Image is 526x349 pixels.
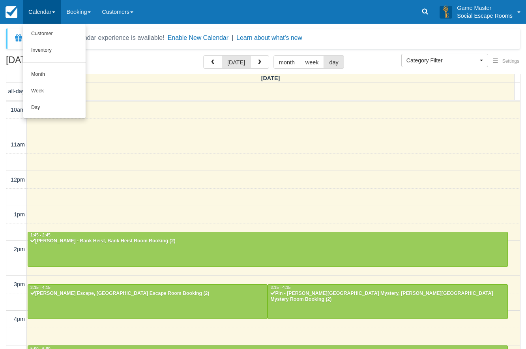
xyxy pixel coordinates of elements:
span: 3:15 - 4:15 [270,285,290,290]
a: Customer [23,26,86,42]
a: Learn about what's new [236,34,302,41]
button: month [273,55,300,69]
span: | [232,34,233,41]
span: 1:45 - 2:45 [30,233,51,237]
div: A new Booking Calendar experience is available! [26,33,165,43]
ul: Calendar [23,24,86,118]
a: Month [23,66,86,83]
button: [DATE] [222,55,251,69]
span: Settings [502,58,519,64]
a: Day [23,99,86,116]
span: 2pm [14,246,25,252]
h2: [DATE] [6,55,106,70]
img: A3 [440,6,452,18]
button: week [300,55,324,69]
span: Category Filter [406,56,478,64]
button: Settings [488,56,524,67]
span: [DATE] [261,75,280,81]
span: 12pm [11,176,25,183]
div: [PERSON_NAME] - Bank Heist, Bank Heist Room Booking (2) [30,238,505,244]
a: 3:15 - 4:15Pin - [PERSON_NAME][GEOGRAPHIC_DATA] Mystery, [PERSON_NAME][GEOGRAPHIC_DATA] Mystery R... [268,284,507,319]
span: 10am [11,107,25,113]
div: [PERSON_NAME] Escape, [GEOGRAPHIC_DATA] Escape Room Booking (2) [30,291,265,297]
p: Social Escape Rooms [457,12,513,20]
p: Game Master [457,4,513,12]
a: Inventory [23,42,86,59]
span: all-day [8,88,25,94]
a: 1:45 - 2:45[PERSON_NAME] - Bank Heist, Bank Heist Room Booking (2) [28,232,508,266]
span: 3pm [14,281,25,287]
span: 3:15 - 4:15 [30,285,51,290]
div: Pin - [PERSON_NAME][GEOGRAPHIC_DATA] Mystery, [PERSON_NAME][GEOGRAPHIC_DATA] Mystery Room Booking... [270,291,505,303]
span: 11am [11,141,25,148]
button: day [324,55,344,69]
a: Week [23,83,86,99]
span: 4pm [14,316,25,322]
img: checkfront-main-nav-mini-logo.png [6,6,17,18]
button: Category Filter [401,54,488,67]
a: 3:15 - 4:15[PERSON_NAME] Escape, [GEOGRAPHIC_DATA] Escape Room Booking (2) [28,284,268,319]
button: Enable New Calendar [168,34,228,42]
span: 1pm [14,211,25,218]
